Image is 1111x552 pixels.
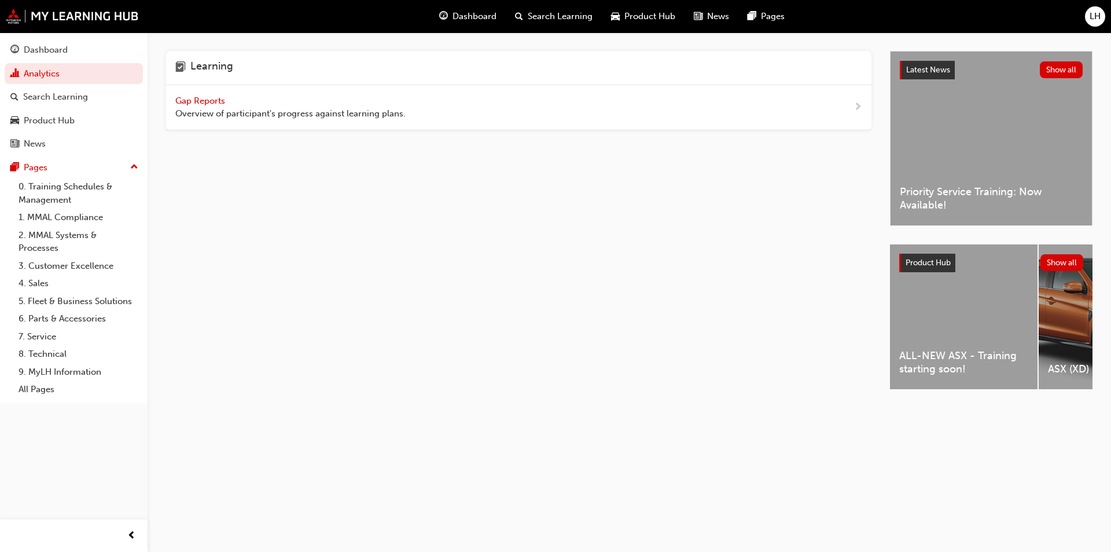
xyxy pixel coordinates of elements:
span: search-icon [515,9,523,24]
a: News [5,133,143,155]
span: next-icon [854,100,862,115]
a: 9. MyLH Information [14,363,143,381]
span: Dashboard [453,10,496,23]
a: 2. MMAL Systems & Processes [14,226,143,257]
h4: Learning [190,60,233,75]
div: News [24,137,46,151]
a: 3. Customer Excellence [14,257,143,275]
button: Show all [1040,254,1084,271]
span: LH [1090,10,1101,23]
a: news-iconNews [685,5,738,28]
a: ALL-NEW ASX - Training starting soon! [890,244,1038,389]
a: Dashboard [5,39,143,61]
span: Search Learning [528,10,593,23]
a: All Pages [14,381,143,399]
a: Gap Reports Overview of participant's progress against learning plans.next-icon [166,85,871,130]
span: pages-icon [748,9,756,24]
button: Pages [5,157,143,178]
a: 4. Sales [14,275,143,293]
div: Search Learning [23,90,88,104]
a: Latest NewsShow all [900,61,1083,79]
button: DashboardAnalyticsSearch LearningProduct HubNews [5,37,143,157]
span: Latest News [906,65,950,75]
span: car-icon [10,116,19,126]
span: news-icon [10,139,19,149]
span: Overview of participant's progress against learning plans. [175,107,406,120]
span: News [707,10,729,23]
a: 7. Service [14,328,143,346]
span: pages-icon [10,163,19,173]
a: Latest NewsShow allPriority Service Training: Now Available! [890,51,1092,226]
button: LH [1085,6,1105,27]
span: guage-icon [10,45,19,56]
span: guage-icon [439,9,448,24]
img: mmal [6,9,139,24]
span: search-icon [10,92,19,103]
a: 0. Training Schedules & Management [14,178,143,209]
a: Search Learning [5,86,143,108]
span: Gap Reports [175,96,227,106]
a: 1. MMAL Compliance [14,209,143,226]
button: Show all [1040,61,1083,78]
span: news-icon [694,9,702,24]
a: car-iconProduct Hub [602,5,685,28]
span: chart-icon [10,69,19,79]
span: learning-icon [175,60,186,75]
a: search-iconSearch Learning [506,5,602,28]
div: Pages [24,161,47,174]
span: up-icon [130,160,138,175]
span: Priority Service Training: Now Available! [900,185,1083,211]
a: 5. Fleet & Business Solutions [14,293,143,310]
span: Product Hub [906,258,951,268]
a: guage-iconDashboard [430,5,506,28]
a: pages-iconPages [738,5,794,28]
a: Product Hub [5,110,143,131]
span: Product Hub [624,10,675,23]
a: 8. Technical [14,345,143,363]
a: Analytics [5,63,143,85]
span: ALL-NEW ASX - Training starting soon! [899,349,1028,375]
a: Product HubShow all [899,254,1083,272]
span: car-icon [611,9,620,24]
div: Product Hub [24,114,75,127]
span: Pages [761,10,785,23]
div: Dashboard [24,43,68,57]
span: prev-icon [127,529,136,543]
a: 6. Parts & Accessories [14,310,143,328]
